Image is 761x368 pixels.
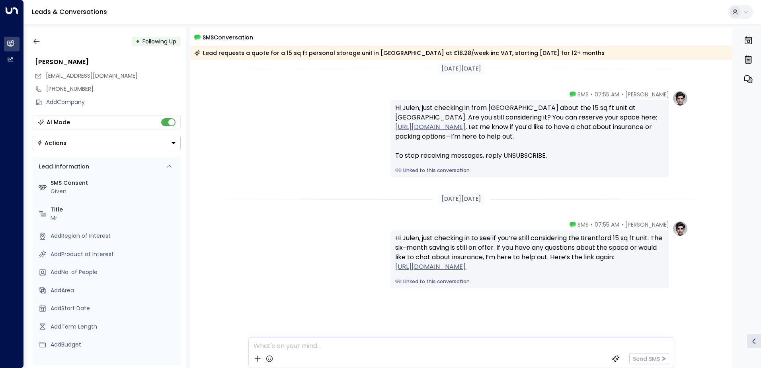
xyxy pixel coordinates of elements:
[51,359,178,367] label: Source
[51,304,178,313] div: AddStart Date
[395,103,664,161] div: Hi Julen, just checking in from [GEOGRAPHIC_DATA] about the 15 sq ft unit at [GEOGRAPHIC_DATA]. A...
[51,250,178,258] div: AddProduct of Interest
[591,221,593,229] span: •
[395,262,466,272] a: [URL][DOMAIN_NAME]
[33,136,181,150] div: Button group with a nested menu
[438,63,484,74] div: [DATE][DATE]
[591,90,593,98] span: •
[438,193,484,205] div: [DATE][DATE]
[136,34,140,49] div: •
[47,118,70,126] div: AI Mode
[621,221,623,229] span: •
[621,90,623,98] span: •
[51,214,178,222] div: Mr
[578,90,589,98] span: SMS
[36,162,89,171] div: Lead Information
[395,122,466,132] a: [URL][DOMAIN_NAME]
[46,72,138,80] span: [EMAIL_ADDRESS][DOMAIN_NAME]
[672,221,688,237] img: profile-logo.png
[33,136,181,150] button: Actions
[595,221,619,229] span: 07:55 AM
[51,341,178,349] div: AddBudget
[142,37,176,45] span: Following Up
[578,221,589,229] span: SMS
[672,90,688,106] img: profile-logo.png
[51,323,178,331] div: AddTerm Length
[46,72,138,80] span: julenoyon@gmail.com
[203,33,253,42] span: SMS Conversation
[395,233,664,272] div: Hi Julen, just checking in to see if you’re still considering the Brentford 15 sq ft unit. The si...
[194,49,605,57] div: Lead requests a quote for a 15 sq ft personal storage unit in [GEOGRAPHIC_DATA] at £18.28/week in...
[51,286,178,295] div: AddArea
[46,85,181,93] div: [PHONE_NUMBER]
[32,7,107,16] a: Leads & Conversations
[46,98,181,106] div: AddCompany
[625,221,669,229] span: [PERSON_NAME]
[51,268,178,276] div: AddNo. of People
[395,167,664,174] a: Linked to this conversation
[595,90,619,98] span: 07:55 AM
[37,139,66,147] div: Actions
[51,232,178,240] div: AddRegion of Interest
[395,278,664,285] a: Linked to this conversation
[51,187,178,196] div: Given
[625,90,669,98] span: [PERSON_NAME]
[35,57,181,67] div: [PERSON_NAME]
[51,179,178,187] label: SMS Consent
[51,206,178,214] label: Title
